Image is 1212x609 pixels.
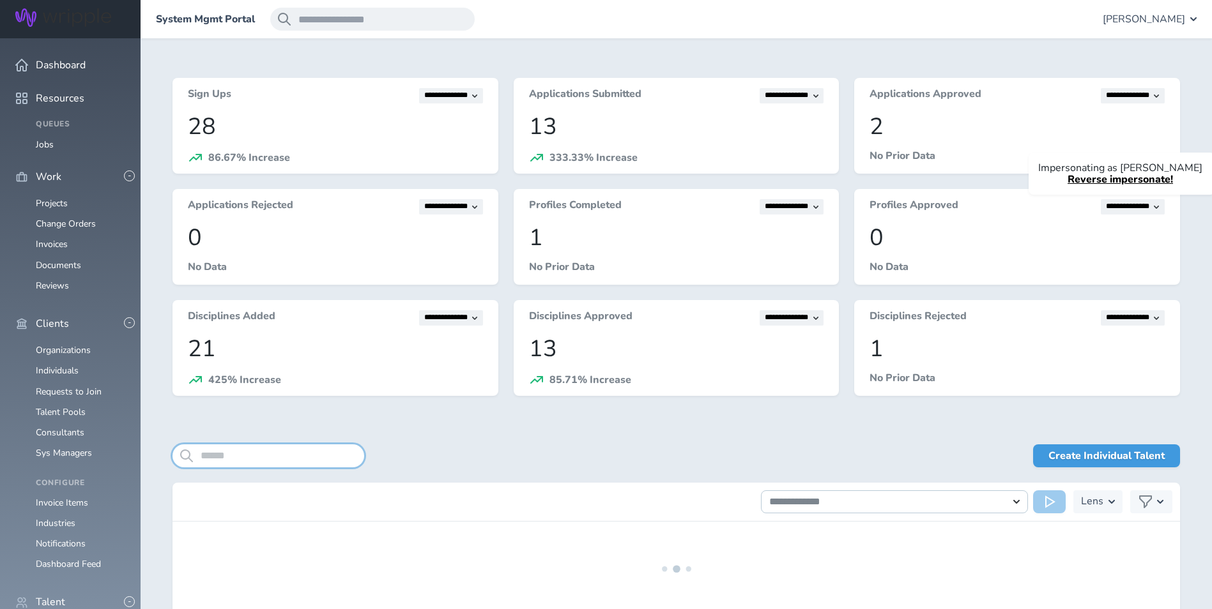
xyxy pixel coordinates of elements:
[529,114,824,140] p: 13
[529,88,641,103] h3: Applications Submitted
[1103,8,1197,31] button: [PERSON_NAME]
[36,318,69,329] span: Clients
[36,479,125,488] h4: Configure
[870,88,981,103] h3: Applications Approved
[1081,490,1103,513] h3: Lens
[36,93,84,104] span: Resources
[36,197,68,209] a: Projects
[1103,13,1185,25] span: [PERSON_NAME]
[1038,162,1202,174] p: Impersonating as [PERSON_NAME]
[529,336,824,362] p: 13
[1068,172,1173,186] a: Reverse impersonate!
[549,151,638,165] span: 333.33% Increase
[36,517,75,529] a: Industries
[549,373,631,387] span: 85.71% Increase
[208,373,281,387] span: 425% Increase
[1073,490,1123,513] button: Lens
[36,238,68,250] a: Invoices
[36,497,88,509] a: Invoice Items
[870,199,958,214] h3: Profiles Approved
[124,317,135,328] button: -
[36,365,79,377] a: Individuals
[529,225,824,251] p: 1
[36,596,65,608] span: Talent
[1033,444,1180,467] a: Create Individual Talent
[870,310,967,326] h3: Disciplines Rejected
[870,371,935,385] span: No Prior Data
[870,149,935,163] span: No Prior Data
[188,114,483,140] p: 28
[36,538,86,550] a: Notifications
[124,596,135,607] button: -
[36,59,86,71] span: Dashboard
[36,120,125,129] h4: Queues
[36,558,101,570] a: Dashboard Feed
[1033,490,1066,513] button: Run Action
[529,199,622,214] h3: Profiles Completed
[208,151,290,165] span: 86.67% Increase
[188,199,293,214] h3: Applications Rejected
[124,170,135,181] button: -
[36,259,81,271] a: Documents
[870,114,1165,140] p: 2
[188,310,275,326] h3: Disciplines Added
[36,447,92,459] a: Sys Managers
[870,260,909,274] span: No Data
[36,406,86,418] a: Talent Pools
[188,336,483,362] p: 21
[870,225,1165,251] p: 0
[529,260,595,274] span: No Prior Data
[36,218,96,230] a: Change Orders
[870,336,1165,362] p: 1
[188,225,483,251] p: 0
[36,344,91,356] a: Organizations
[36,426,84,439] a: Consultants
[15,8,111,27] img: Wripple
[188,260,227,274] span: No Data
[36,139,54,151] a: Jobs
[156,13,255,25] a: System Mgmt Portal
[529,310,633,326] h3: Disciplines Approved
[36,386,102,398] a: Requests to Join
[36,280,69,292] a: Reviews
[36,171,61,183] span: Work
[188,88,231,103] h3: Sign Ups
